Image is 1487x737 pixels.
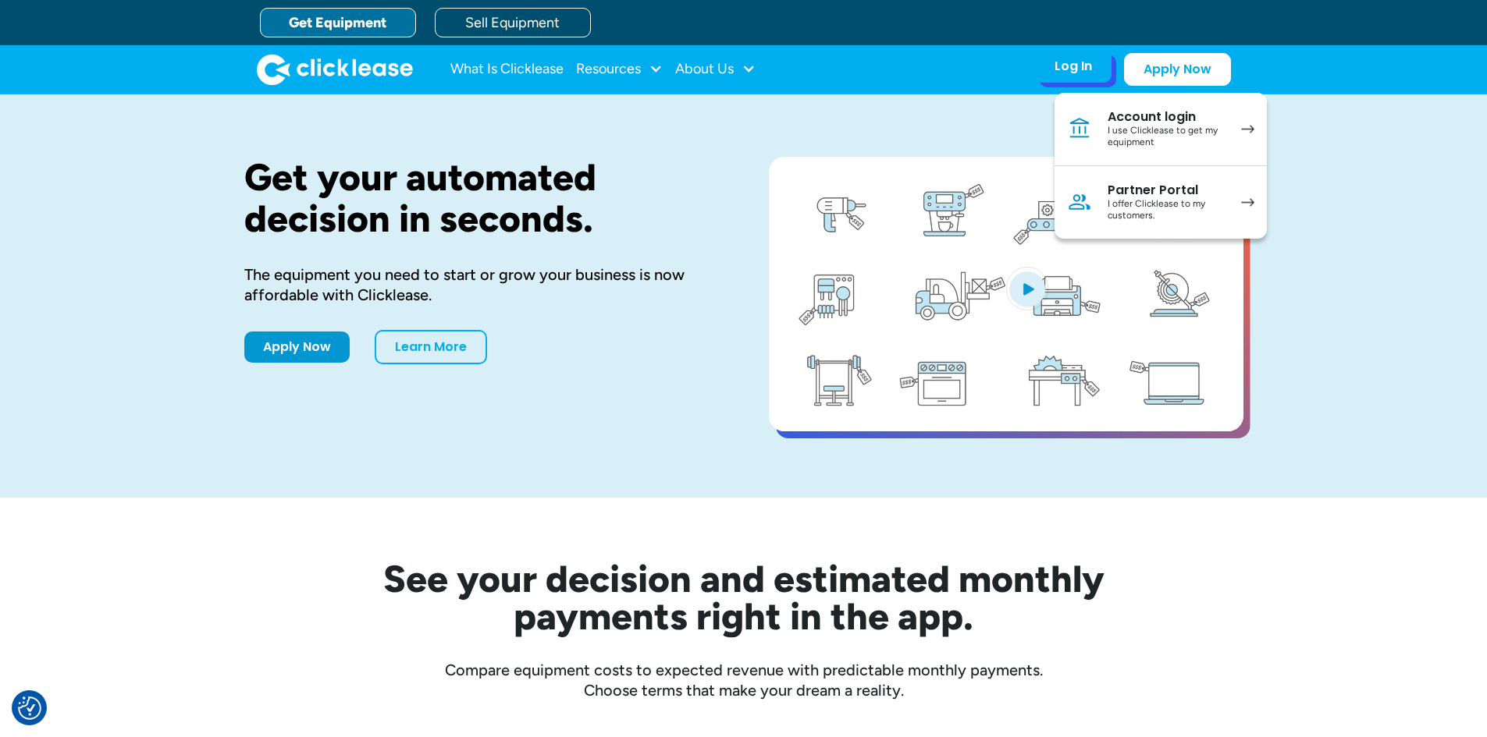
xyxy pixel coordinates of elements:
a: Account loginI use Clicklease to get my equipment [1055,93,1267,166]
img: Revisit consent button [18,696,41,720]
div: The equipment you need to start or grow your business is now affordable with Clicklease. [244,264,719,305]
img: Blue play button logo on a light blue circular background [1006,267,1048,310]
h1: Get your automated decision in seconds. [244,157,719,239]
a: Partner PortalI offer Clicklease to my customers. [1055,166,1267,239]
div: Compare equipment costs to expected revenue with predictable monthly payments. Choose terms that ... [244,660,1243,700]
div: Log In [1055,58,1092,74]
img: Clicklease logo [257,54,413,85]
div: Partner Portal [1108,182,1226,198]
div: Resources [576,54,663,85]
a: Apply Now [244,331,350,363]
a: Get Equipment [260,8,416,37]
a: home [257,54,413,85]
a: What Is Clicklease [450,54,564,85]
nav: Log In [1055,93,1267,239]
div: I use Clicklease to get my equipment [1108,125,1226,149]
button: Consent Preferences [18,696,41,720]
a: Sell Equipment [435,8,591,37]
div: Account login [1108,109,1226,125]
h2: See your decision and estimated monthly payments right in the app. [307,560,1181,635]
div: About Us [675,54,756,85]
img: Bank icon [1067,116,1092,141]
img: arrow [1241,198,1254,207]
a: Apply Now [1124,53,1231,86]
div: I offer Clicklease to my customers. [1108,198,1226,222]
a: open lightbox [769,157,1243,431]
img: Person icon [1067,190,1092,214]
img: arrow [1241,125,1254,133]
a: Learn More [375,330,487,364]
